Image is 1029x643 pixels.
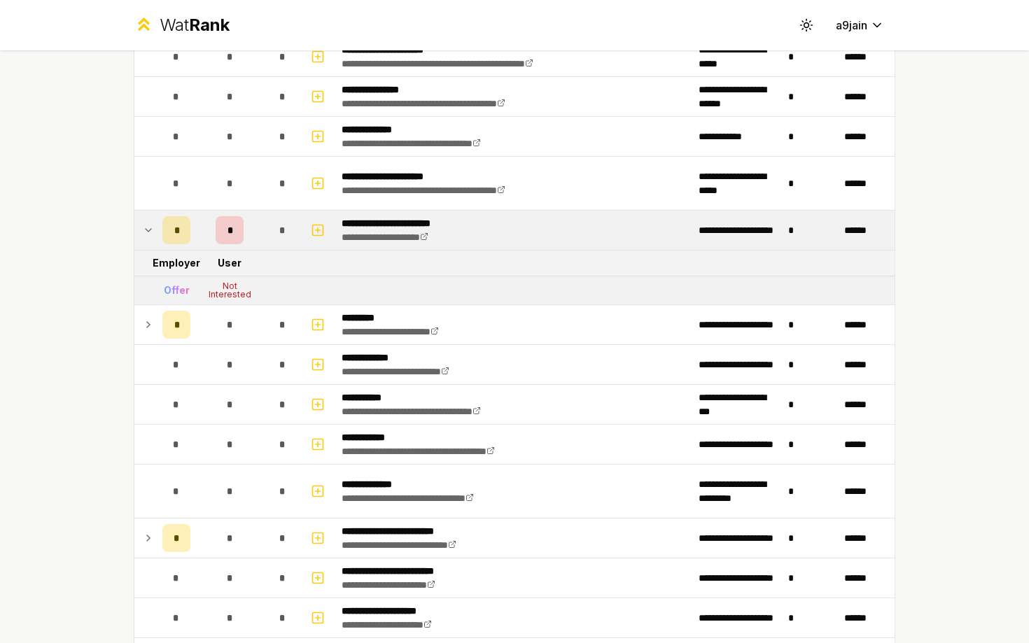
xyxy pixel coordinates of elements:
span: a9jain [836,17,867,34]
div: Not Interested [202,282,258,299]
div: Offer [164,283,190,297]
td: Employer [157,250,196,276]
td: User [196,250,263,276]
div: Wat [160,14,230,36]
button: a9jain [825,13,895,38]
span: Rank [189,15,230,35]
a: WatRank [134,14,230,36]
